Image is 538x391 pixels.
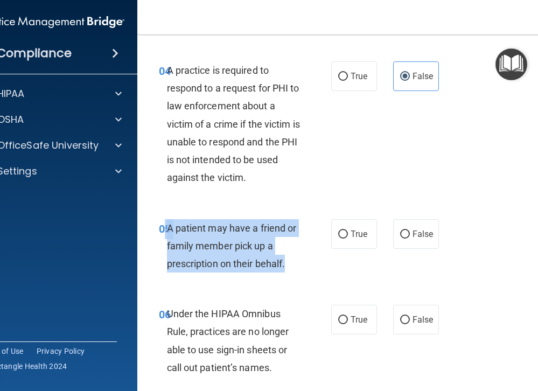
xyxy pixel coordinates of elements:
[351,315,367,325] span: True
[338,231,348,239] input: True
[37,346,85,357] a: Privacy Policy
[338,316,348,324] input: True
[484,317,525,358] iframe: Drift Widget Chat Controller
[338,73,348,81] input: True
[167,65,300,183] span: A practice is required to respond to a request for PHI to law enforcement about a victim of a cri...
[167,308,289,373] span: Under the HIPAA Omnibus Rule, practices are no longer able to use sign-in sheets or call out pati...
[167,222,297,269] span: A patient may have a friend or family member pick up a prescription on their behalf.
[413,315,434,325] span: False
[351,229,367,239] span: True
[351,71,367,81] span: True
[413,71,434,81] span: False
[495,48,527,80] button: Open Resource Center
[159,65,171,78] span: 04
[400,73,410,81] input: False
[400,316,410,324] input: False
[159,308,171,321] span: 06
[159,222,171,235] span: 05
[413,229,434,239] span: False
[400,231,410,239] input: False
